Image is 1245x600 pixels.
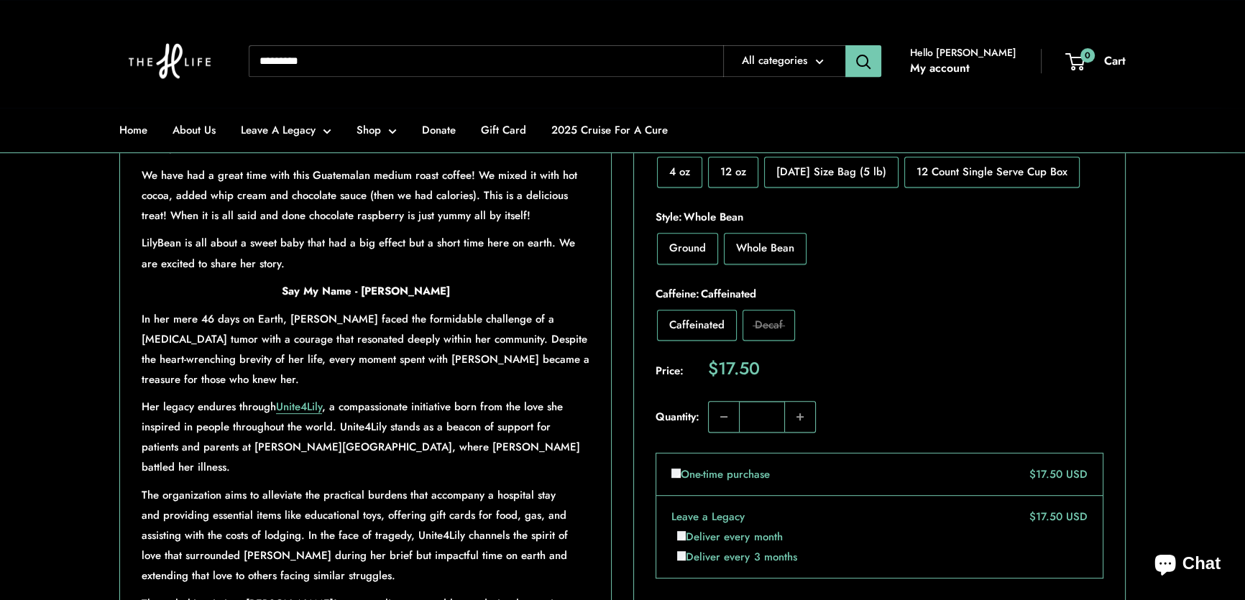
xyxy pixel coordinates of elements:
[142,485,589,586] p: The organization aims to alleviate the practical burdens that accompany a hospital stay and provi...
[142,165,589,226] p: We have had a great time with this Guatemalan medium roast coffee! We mixed it with hot cocoa, ad...
[743,309,795,340] label: Decaf
[910,43,1016,62] span: Hello [PERSON_NAME]
[677,531,686,540] input: Deliver every month. Product price $17.50 USD
[142,397,589,477] p: Her legacy endures through , a compassionate initiative born from the love she inspired in people...
[249,45,723,77] input: Search...
[671,507,745,527] label: Leave a Legacy
[657,309,737,340] label: Caffeinated
[1067,50,1126,72] a: 0 Cart
[656,397,708,433] label: Quantity:
[708,360,760,377] span: $17.50
[916,164,1067,180] span: 12 Count Single Serve Cup Box
[708,157,758,188] label: 12 oz
[724,233,807,264] label: Whole Bean
[142,233,589,273] p: LilyBean is all about a sweet baby that had a big effect but a short time here on earth. We are e...
[142,309,589,389] p: In her mere 46 days on Earth, [PERSON_NAME] faced the formidable challenge of a [MEDICAL_DATA] tu...
[785,402,815,432] button: Increase quantity
[119,14,220,108] img: The H Life
[357,120,397,140] a: Shop
[657,233,718,264] label: Ground
[845,45,881,77] button: Search
[736,240,794,256] span: Whole Bean
[669,164,690,180] span: 4 oz
[764,157,899,188] label: Monday Size Bag (5 lb)
[551,120,668,140] a: 2025 Cruise For A Cure
[699,285,756,301] span: Caffeinated
[677,551,686,560] input: Deliver every 3 months. Product price $17.50 USD
[910,57,970,79] a: My account
[656,207,1103,227] span: Style:
[1104,52,1126,69] span: Cart
[481,120,526,140] a: Gift Card
[739,402,785,432] input: Quantity
[671,464,770,484] label: One-time purchase
[776,164,886,180] span: [DATE] Size Bag (5 lb)
[656,283,1103,303] span: Caffeine:
[755,316,783,332] span: Decaf
[656,360,708,381] span: Price:
[720,164,746,180] span: 12 oz
[276,399,322,415] a: Unite4Lily
[422,120,456,140] a: Donate
[677,529,783,545] label: Deliver every month
[682,209,743,225] span: Whole Bean
[241,120,331,140] a: Leave A Legacy
[669,316,725,332] span: Caffeinated
[282,283,450,299] strong: Say My Name - [PERSON_NAME]
[1019,507,1088,527] div: $17.50 USD
[669,240,706,256] span: Ground
[671,469,681,478] input: One-time purchase. Product price $17.50 USD
[1080,47,1095,62] span: 0
[1141,542,1233,589] inbox-online-store-chat: Shopify online store chat
[709,402,739,432] button: Decrease quantity
[657,157,702,188] label: 4 oz
[677,549,797,565] label: Deliver every 3 months
[119,120,147,140] a: Home
[173,120,216,140] a: About Us
[904,157,1080,188] label: 12 Count Single Serve Cup Box
[1019,464,1088,484] div: $17.50 USD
